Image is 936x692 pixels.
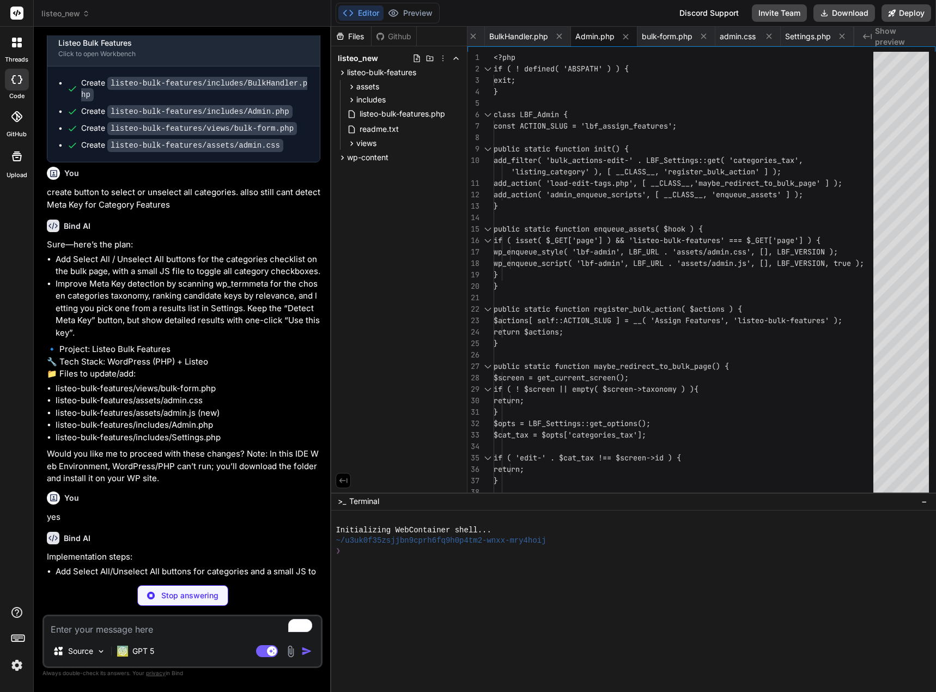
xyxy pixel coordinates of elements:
span: action' ] ); [729,167,781,177]
li: listeo-bulk-features/assets/admin.css [56,394,320,407]
img: attachment [284,645,297,658]
div: Listeo Bulk Features [58,38,291,48]
span: } [494,87,498,96]
span: atures', 'listeo-bulk-features' ); [694,315,842,325]
span: sets/admin.css', [], LBF_VERSION ); [685,247,838,257]
span: includes [356,94,386,105]
code: listeo-bulk-features/includes/BulkHandler.php [81,77,307,101]
div: 24 [467,326,479,338]
img: GPT 5 [117,646,128,657]
span: $screen = get_current_screen(); [494,373,629,383]
div: 17 [467,246,479,258]
div: 38 [467,487,479,498]
p: Source [68,646,93,657]
label: Upload [7,171,27,180]
div: Click to collapse the range. [481,303,495,315]
p: create button to select or unselect all categories. allso still cant detect Meta Key for Category... [47,186,320,211]
div: 12 [467,189,479,201]
span: BulkHandler.php [489,31,548,42]
div: 28 [467,372,479,384]
span: } [494,270,498,280]
div: 29 [467,384,479,395]
div: Click to collapse the range. [481,109,495,120]
span: if ( 'edit-' . $cat_tax !== $screen->id ) { [494,453,681,463]
span: wp_enqueue_style( 'lbf-admin', LBF_URL . 'as [494,247,685,257]
p: 🔹 Project: Listeo Bulk Features 🔧 Tech Stack: WordPress (PHP) + Listeo 📁 Files to update/add: [47,343,320,380]
span: Admin.php [575,31,615,42]
code: listeo-bulk-features/assets/admin.css [107,139,283,152]
li: Add Select All/Unselect All buttons for categories and a small JS to toggle all category checkboxes. [56,566,320,590]
div: 11 [467,178,479,189]
div: 22 [467,303,479,315]
span: assets [356,81,379,92]
span: views [356,138,376,149]
span: public static function maybe_redirect_to_bulk_pa [494,361,703,371]
span: $opts = LBF_Settings::get_options(); [494,418,651,428]
div: Create [81,139,283,151]
span: if ( isset( $_GET['page'] ) && 'listeo-bulk-fe [494,235,694,245]
div: 30 [467,395,479,406]
span: tions ) { [703,304,742,314]
span: return $actions; [494,327,563,337]
div: Discord Support [673,4,745,22]
div: Click to collapse the range. [481,63,495,75]
div: Create [81,106,293,117]
div: 10 [467,155,479,166]
div: 21 [467,292,479,303]
div: Click to collapse the range. [481,452,495,464]
span: listeo_new [338,53,378,64]
div: Create [81,77,309,100]
span: s::get( 'categories_tax', [694,155,803,165]
div: Files [331,31,371,42]
span: class LBF_Admin { [494,110,568,119]
span: public static function register_bulk_action( $ac [494,304,703,314]
div: 20 [467,281,479,292]
span: listeo-bulk-features.php [358,107,446,120]
div: Create [81,123,297,134]
span: public static function enqueue_assets( $hook ) { [494,224,703,234]
div: Click to collapse the range. [481,361,495,372]
span: Terminal [349,496,379,507]
div: Click to collapse the range. [481,143,495,155]
li: listeo-bulk-features/assets/admin.js (new) [56,407,320,420]
p: Implementation steps: [47,551,320,563]
span: ssets/admin.js', [], LBF_VERSION, true ); [685,258,864,268]
div: 33 [467,429,479,441]
p: Sure—here’s the plan: [47,239,320,251]
button: Invite Team [752,4,807,22]
span: privacy [146,670,166,676]
li: listeo-bulk-features/views/bulk-form.php [56,383,320,395]
span: ge() { [703,361,729,371]
textarea: To enrich screen reader interactions, please activate Accessibility in Grammarly extension settings [44,616,321,636]
span: listeo_new [41,8,90,19]
span: Show preview [875,26,927,47]
div: 13 [467,201,479,212]
span: } [494,281,498,291]
span: } [494,201,498,211]
span: return; [494,464,524,474]
div: 5 [467,98,479,109]
span: } [494,338,498,348]
span: bulk-form.php [642,31,692,42]
span: readme.txt [358,123,400,136]
span: } [494,407,498,417]
span: wp_enqueue_script( 'lbf-admin', LBF_URL . 'a [494,258,685,268]
div: 31 [467,406,479,418]
label: threads [5,55,28,64]
div: Click to open Workbench [58,50,291,58]
span: <?php [494,52,515,62]
p: Always double-check its answers. Your in Bind [42,668,323,678]
button: Deploy [882,4,931,22]
span: add_filter( 'bulk_actions-edit-' . LBF_Setting [494,155,694,165]
div: 19 [467,269,479,281]
div: 1 [467,52,479,63]
span: { [694,384,698,394]
span: if ( ! defined( 'ABSPATH' ) ) { [494,64,629,74]
div: 15 [467,223,479,235]
div: 14 [467,212,479,223]
div: 3 [467,75,479,86]
span: add_action( 'load-edit-tags.php', [ __CLASS__, [494,178,694,188]
span: − [921,496,927,507]
button: Preview [384,5,437,21]
li: Improve Meta Key detection by scanning wp_termmeta for the chosen categories taxonomy, ranking ca... [56,278,320,339]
